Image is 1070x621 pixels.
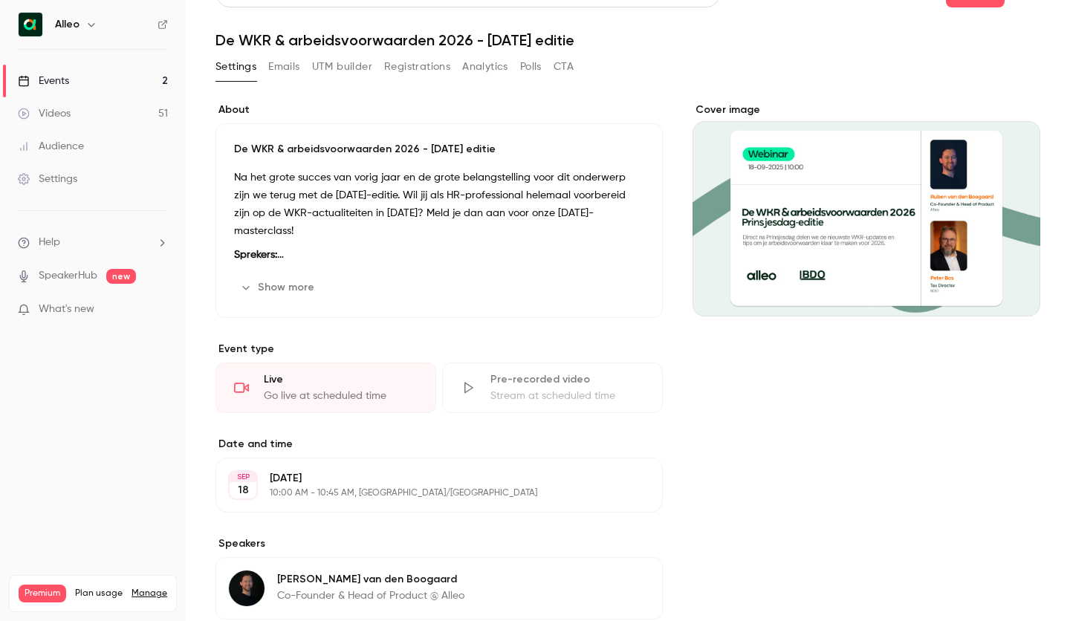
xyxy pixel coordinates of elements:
[264,388,418,403] div: Go live at scheduled time
[554,55,574,79] button: CTA
[384,55,450,79] button: Registrations
[270,487,584,499] p: 10:00 AM - 10:45 AM, [GEOGRAPHIC_DATA]/[GEOGRAPHIC_DATA]
[277,572,464,587] p: [PERSON_NAME] van den Boogaard
[39,268,97,284] a: SpeakerHub
[19,13,42,36] img: Alleo
[215,55,256,79] button: Settings
[234,169,644,240] p: Na het grote succes van vorig jaar en de grote belangstelling voor dit onderwerp zijn we terug me...
[39,235,60,250] span: Help
[264,372,418,387] div: Live
[75,588,123,599] span: Plan usage
[150,303,168,316] iframe: Noticeable Trigger
[132,588,167,599] a: Manage
[238,483,249,498] p: 18
[270,471,584,486] p: [DATE]
[18,172,77,186] div: Settings
[18,139,84,154] div: Audience
[215,437,663,452] label: Date and time
[693,103,1040,117] label: Cover image
[18,106,71,121] div: Videos
[520,55,542,79] button: Polls
[230,472,256,482] div: SEP
[234,250,284,260] strong: Sprekers:
[268,55,299,79] button: Emails
[490,388,644,403] div: Stream at scheduled time
[106,269,136,284] span: new
[215,342,663,357] p: Event type
[215,362,436,413] div: LiveGo live at scheduled time
[215,557,663,620] div: Ruben van den Boogaard[PERSON_NAME] van den BoogaardCo-Founder & Head of Product @ Alleo
[277,588,464,603] p: Co-Founder & Head of Product @ Alleo
[19,585,66,602] span: Premium
[55,17,80,32] h6: Alleo
[39,302,94,317] span: What's new
[215,103,663,117] label: About
[234,142,644,157] p: De WKR & arbeidsvoorwaarden 2026 - [DATE] editie
[215,536,663,551] label: Speakers
[229,570,265,606] img: Ruben van den Boogaard
[462,55,508,79] button: Analytics
[18,235,168,250] li: help-dropdown-opener
[215,31,1040,49] h1: De WKR & arbeidsvoorwaarden 2026 - [DATE] editie
[693,103,1040,316] section: Cover image
[18,74,69,88] div: Events
[442,362,663,413] div: Pre-recorded videoStream at scheduled time
[490,372,644,387] div: Pre-recorded video
[312,55,372,79] button: UTM builder
[234,276,323,299] button: Show more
